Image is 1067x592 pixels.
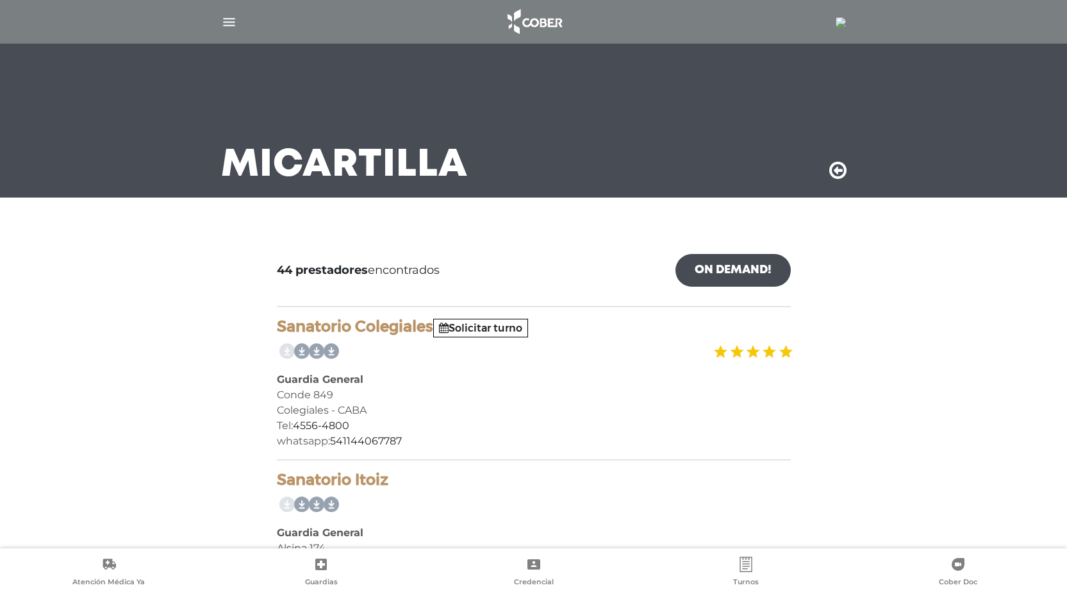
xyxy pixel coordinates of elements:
[215,557,427,589] a: Guardias
[514,577,554,589] span: Credencial
[72,577,145,589] span: Atención Médica Ya
[277,527,363,539] b: Guardia General
[221,14,237,30] img: Cober_menu-lines-white.svg
[500,6,568,37] img: logo_cober_home-white.png
[277,418,791,434] div: Tel:
[675,254,791,287] a: On Demand!
[305,577,338,589] span: Guardias
[3,557,215,589] a: Atención Médica Ya
[939,577,977,589] span: Cober Doc
[277,263,368,277] b: 44 prestadores
[221,149,468,182] h3: Mi Cartilla
[836,17,846,28] img: 29212
[293,419,349,432] a: 4556-4800
[277,387,791,403] div: Conde 849
[277,262,440,279] span: encontrados
[733,577,759,589] span: Turnos
[277,471,791,489] h4: Sanatorio Itoiz
[439,322,522,334] a: Solicitar turno
[330,435,402,447] a: 541144067787
[277,373,363,385] b: Guardia General
[712,337,793,366] img: estrellas_badge.png
[427,557,640,589] a: Credencial
[277,541,791,556] div: Alsina 174
[277,434,791,449] div: whatsapp:
[277,317,791,336] h4: Sanatorio Colegiales
[640,557,852,589] a: Turnos
[852,557,1064,589] a: Cober Doc
[277,403,791,418] div: Colegiales - CABA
